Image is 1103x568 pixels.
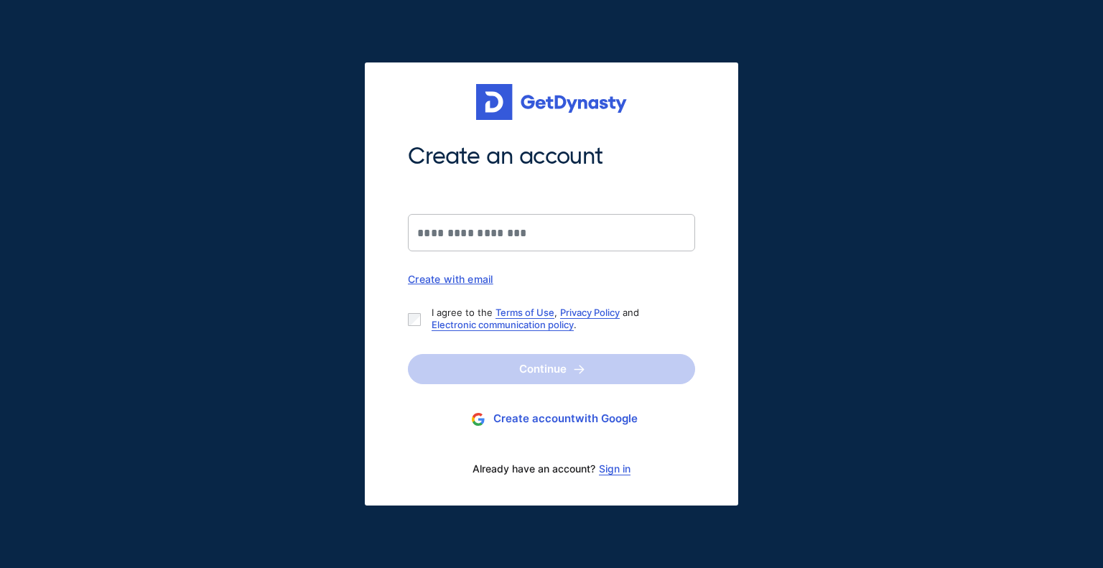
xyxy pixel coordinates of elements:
[408,454,695,484] div: Already have an account?
[599,463,630,475] a: Sign in
[560,307,620,318] a: Privacy Policy
[476,84,627,120] img: Get started for free with Dynasty Trust Company
[408,141,695,172] span: Create an account
[432,319,574,330] a: Electronic communication policy
[495,307,554,318] a: Terms of Use
[408,406,695,432] button: Create accountwith Google
[432,307,684,331] p: I agree to the , and .
[408,273,695,285] div: Create with email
